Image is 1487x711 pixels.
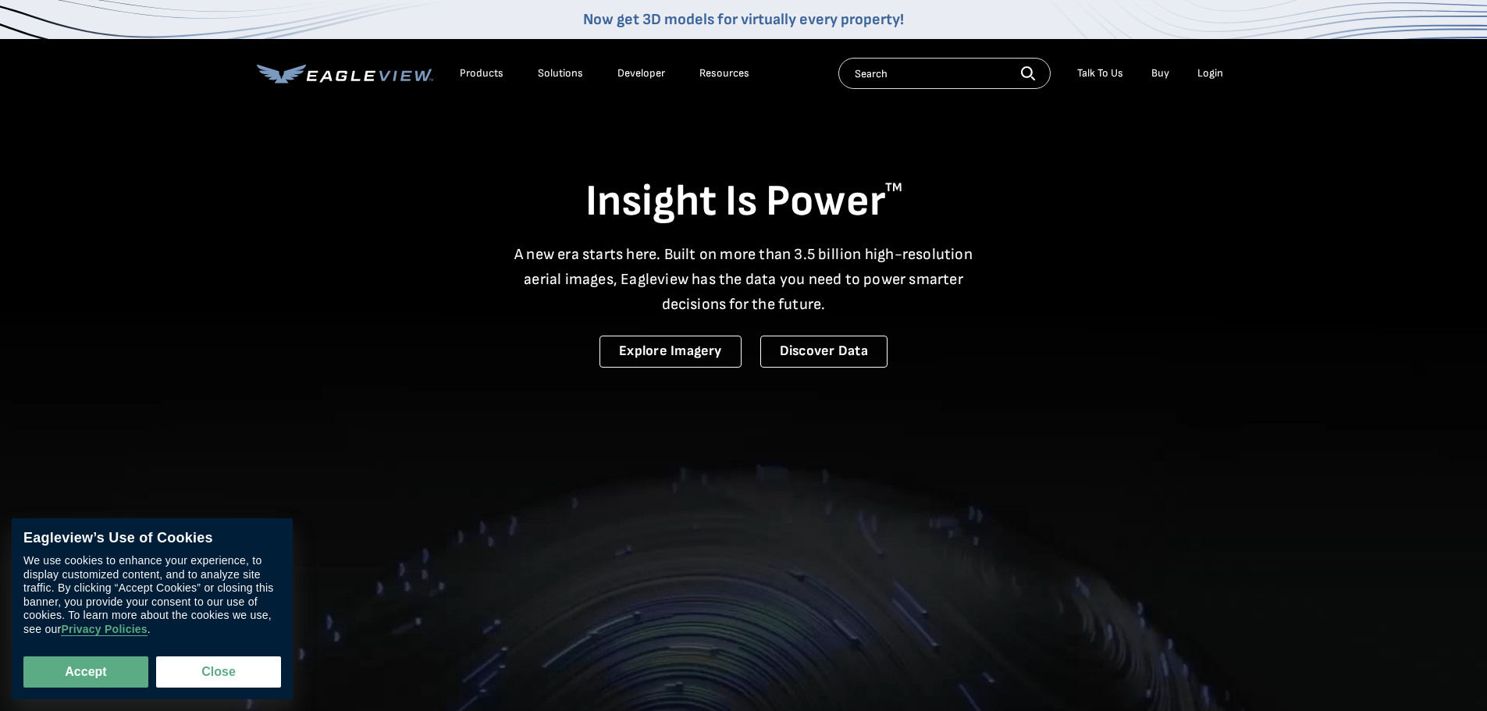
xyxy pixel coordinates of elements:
[156,656,281,688] button: Close
[460,66,503,80] div: Products
[257,175,1231,229] h1: Insight Is Power
[1077,66,1123,80] div: Talk To Us
[23,530,281,547] div: Eagleview’s Use of Cookies
[538,66,583,80] div: Solutions
[617,66,665,80] a: Developer
[760,336,888,368] a: Discover Data
[23,656,148,688] button: Accept
[838,58,1051,89] input: Search
[505,242,983,317] p: A new era starts here. Built on more than 3.5 billion high-resolution aerial images, Eagleview ha...
[599,336,742,368] a: Explore Imagery
[61,624,147,637] a: Privacy Policies
[23,555,281,637] div: We use cookies to enhance your experience, to display customized content, and to analyze site tra...
[1197,66,1223,80] div: Login
[885,180,902,195] sup: TM
[583,10,904,29] a: Now get 3D models for virtually every property!
[699,66,749,80] div: Resources
[1151,66,1169,80] a: Buy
